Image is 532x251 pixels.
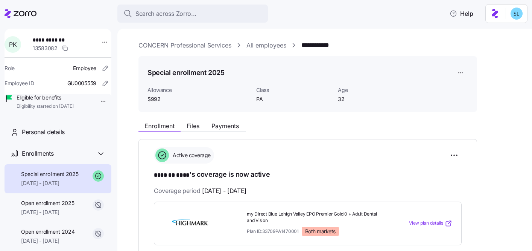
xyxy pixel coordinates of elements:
[163,215,217,232] img: Highmark BlueCross BlueShield
[409,220,452,227] a: View plan details
[147,86,250,94] span: Allowance
[409,220,443,227] span: View plan details
[73,64,96,72] span: Employee
[154,186,246,196] span: Coverage period
[305,228,336,235] span: Both markets
[33,44,58,52] span: 13583082
[21,237,74,245] span: [DATE] - [DATE]
[21,228,74,236] span: Open enrollment 2024
[21,170,79,178] span: Special enrollment 2025
[170,152,211,159] span: Active coverage
[117,5,268,23] button: Search across Zorro...
[5,64,15,72] span: Role
[67,80,96,87] span: GU0005559
[21,208,74,216] span: [DATE] - [DATE]
[247,211,378,224] span: my Direct Blue Lehigh Valley EPO Premier Gold 0 + Adult Dental and Vision
[9,41,17,47] span: P K
[5,80,34,87] span: Employee ID
[187,123,199,129] span: Files
[144,123,175,129] span: Enrollment
[17,103,74,110] span: Eligibility started on [DATE]
[22,127,65,137] span: Personal details
[246,41,286,50] a: All employees
[256,95,332,103] span: PA
[256,86,332,94] span: Class
[147,95,250,103] span: $992
[22,149,53,158] span: Enrollments
[154,170,462,180] h1: 's coverage is now active
[21,199,74,207] span: Open enrollment 2025
[135,9,196,18] span: Search across Zorro...
[147,68,225,77] h1: Special enrollment 2025
[211,123,239,129] span: Payments
[511,8,523,20] img: 7c620d928e46699fcfb78cede4daf1d1
[338,95,413,103] span: 32
[21,179,79,187] span: [DATE] - [DATE]
[338,86,413,94] span: Age
[450,9,473,18] span: Help
[138,41,231,50] a: CONCERN Professional Services
[202,186,246,196] span: [DATE] - [DATE]
[17,94,74,101] span: Eligible for benefits
[247,228,299,234] span: Plan ID: 33709PA1470001
[444,6,479,21] button: Help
